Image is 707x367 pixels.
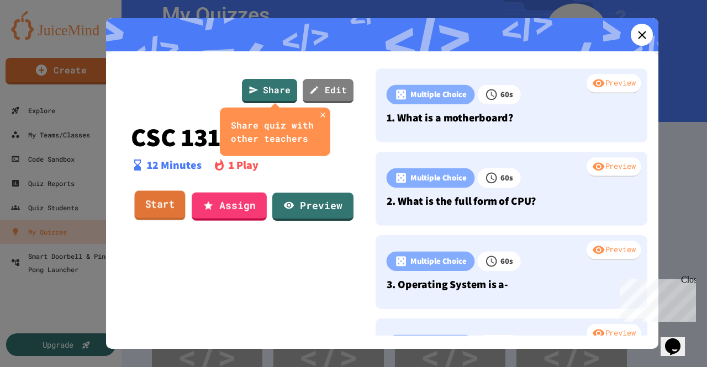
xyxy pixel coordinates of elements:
[500,172,513,184] p: 60 s
[587,241,641,260] div: Preview
[316,108,330,122] button: close
[134,190,185,220] a: Start
[410,172,467,184] p: Multiple Choice
[410,89,467,101] p: Multiple Choice
[131,123,354,151] p: CSC 131 Quiz 1
[500,89,513,101] p: 60 s
[242,79,297,103] a: Share
[272,193,353,221] a: Preview
[387,193,637,209] p: 2. What is the full form of CPU?
[587,324,641,344] div: Preview
[410,256,467,268] p: Multiple Choice
[587,74,641,94] div: Preview
[303,79,353,103] a: Edit
[615,275,696,322] iframe: chat widget
[661,323,696,356] iframe: chat widget
[387,276,637,292] p: 3. Operating System is a-
[4,4,76,70] div: Chat with us now!Close
[231,119,319,145] div: Share quiz with other teachers
[147,157,202,173] p: 12 Minutes
[587,157,641,177] div: Preview
[387,110,637,126] p: 1. What is a motherboard?
[192,193,267,221] a: Assign
[500,256,513,268] p: 60 s
[229,157,258,173] p: 1 Play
